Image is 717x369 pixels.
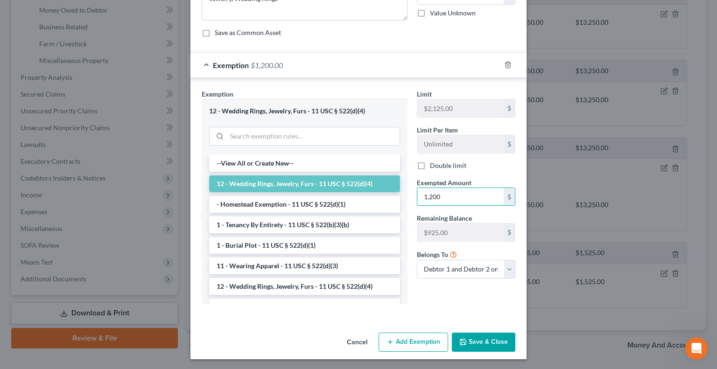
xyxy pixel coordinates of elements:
[45,12,64,21] p: Active
[215,28,281,37] label: Save as Common Asset
[7,73,179,210] div: Emma says…
[44,298,52,305] button: Upload attachment
[70,79,97,87] b: [DATE],
[15,147,146,184] div: We encourage you to use the to answer any questions and we will respond to any unanswered inquiri...
[27,5,42,20] img: Profile image for Emma
[209,299,400,315] li: 13 - Animals & Livestock - 11 USC § 522(d)(3)
[417,90,432,98] span: Limit
[15,79,146,143] div: In observance of the NextChapter team will be out of office on . Our team will be unavailable for...
[417,223,504,241] input: --
[213,61,249,70] span: Exemption
[7,73,153,190] div: In observance of[DATE],the NextChapter team will be out of office on[DATE]. Our team will be unav...
[160,294,175,309] button: Send a message…
[452,333,515,352] button: Save & Close
[209,216,400,233] li: 1 - Tenancy By Entirety - 11 USC § 522(b)(3)(b)
[504,135,515,153] div: $
[209,278,400,295] li: 12 - Wedding Rings, Jewelry, Furs - 11 USC § 522(d)(4)
[59,298,67,305] button: Start recording
[685,337,708,360] iframe: Intercom live chat
[23,97,48,105] b: [DATE]
[417,213,472,223] label: Remaining Balance
[209,107,400,116] div: 12 - Wedding Rings, Jewelry, Furs - 11 USC § 522(d)(4)
[417,179,471,187] span: Exempted Amount
[209,237,400,254] li: 1 - Burial Plot - 11 USC § 522(d)(1)
[504,188,515,206] div: $
[504,99,515,117] div: $
[14,298,22,305] button: Emoji picker
[202,90,233,98] span: Exemption
[251,61,283,70] span: $1,200.00
[379,333,448,352] button: Add Exemption
[45,5,106,12] h1: [PERSON_NAME]
[430,8,476,18] label: Value Unknown
[339,334,375,352] button: Cancel
[146,4,164,21] button: Home
[430,161,466,170] label: Double limit
[417,188,504,206] input: 0.00
[209,258,400,274] li: 11 - Wearing Apparel - 11 USC § 522(d)(3)
[227,127,400,145] input: Search exemption rules...
[15,148,126,165] a: Help Center
[15,192,88,197] div: [PERSON_NAME] • [DATE]
[417,125,458,135] label: Limit Per Item
[209,196,400,213] li: - Homestead Exemption - 11 USC § 522(d)(1)
[417,99,504,117] input: --
[417,135,504,153] input: --
[209,155,400,172] li: --View All or Create New--
[29,298,37,305] button: Gif picker
[417,251,448,258] span: Belongs To
[164,4,181,21] div: Close
[8,278,179,294] textarea: Message…
[6,4,24,21] button: go back
[504,223,515,241] div: $
[23,134,48,142] b: [DATE]
[209,175,400,192] li: 12 - Wedding Rings, Jewelry, Furs - 11 USC § 522(d)(4)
